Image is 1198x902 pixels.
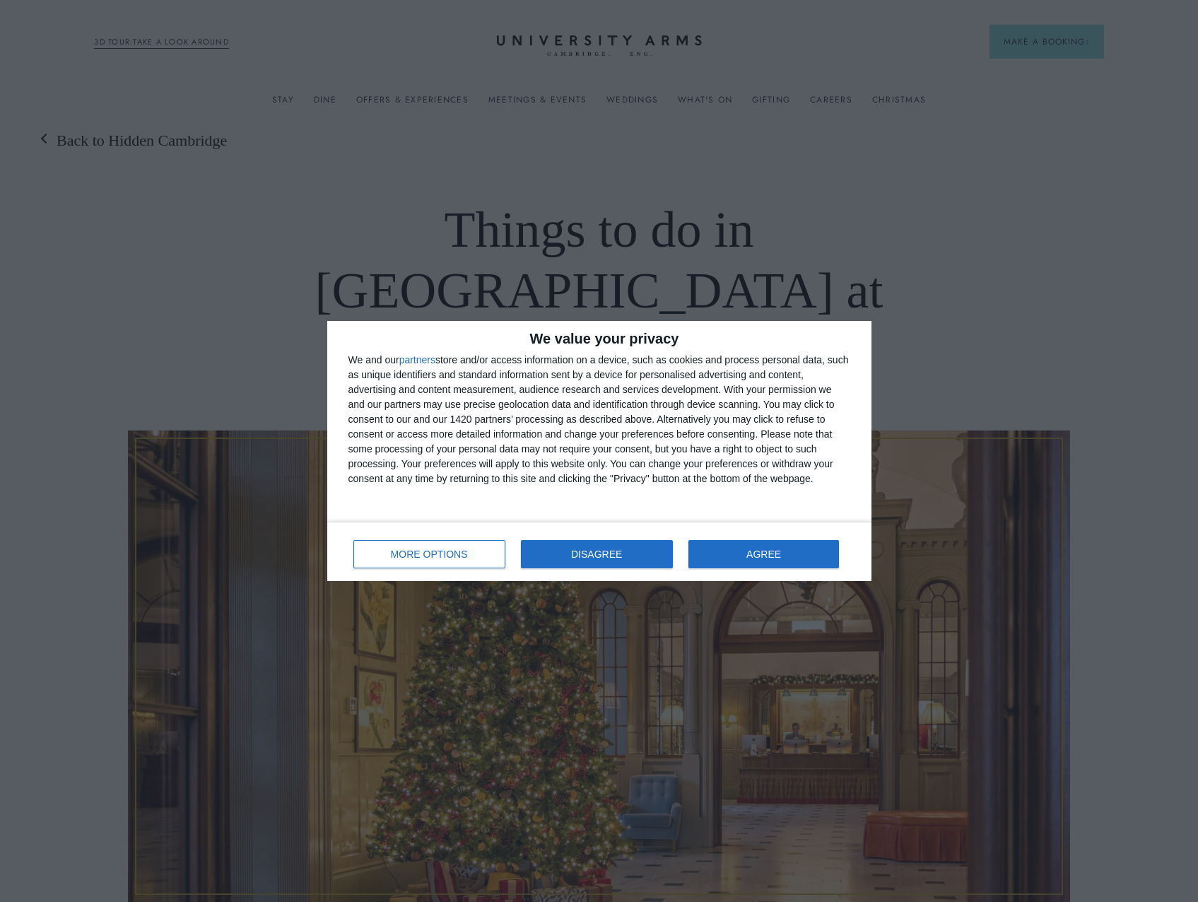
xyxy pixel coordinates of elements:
[391,549,468,559] span: MORE OPTIONS
[327,321,871,581] div: qc-cmp2-ui
[353,540,505,568] button: MORE OPTIONS
[348,353,850,486] div: We and our store and/or access information on a device, such as cookies and process personal data...
[746,549,781,559] span: AGREE
[399,355,435,365] button: partners
[521,540,673,568] button: DISAGREE
[571,549,622,559] span: DISAGREE
[348,332,850,346] h2: We value your privacy
[688,540,840,568] button: AGREE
